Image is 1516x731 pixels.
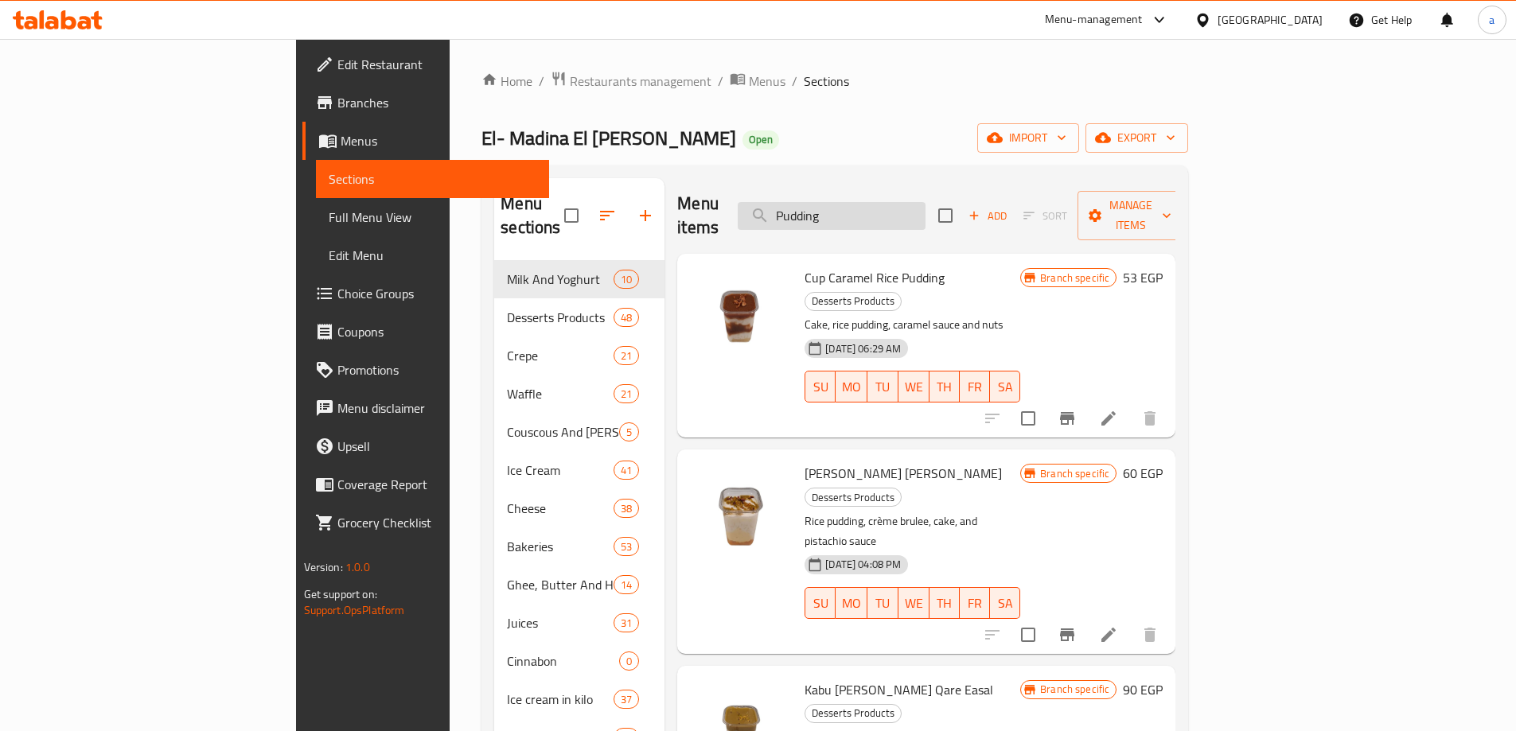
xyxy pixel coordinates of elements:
[614,613,639,632] div: items
[302,45,549,84] a: Edit Restaurant
[1090,196,1171,235] span: Manage items
[507,346,614,365] span: Crepe
[302,389,549,427] a: Menu disclaimer
[494,413,664,451] div: Couscous And [PERSON_NAME]5
[1131,399,1169,437] button: delete
[677,192,719,239] h2: Menu items
[494,680,664,718] div: Ice cream in kilo37
[1099,625,1118,644] a: Edit menu item
[1048,616,1086,654] button: Branch-specific-item
[626,196,664,235] button: Add section
[507,690,614,709] span: Ice cream in kilo
[507,461,614,480] span: Ice Cream
[614,539,638,554] span: 53
[805,315,1020,335] p: Cake, rice pudding, caramel sauce and nuts
[742,130,779,150] div: Open
[619,422,639,441] div: items
[804,72,849,91] span: Sections
[337,475,536,494] span: Coverage Report
[304,557,343,577] span: Version:
[614,463,638,478] span: 41
[555,199,588,232] span: Select all sections
[962,204,1013,228] span: Add item
[805,587,836,619] button: SU
[905,375,923,399] span: WE
[1098,128,1175,148] span: export
[302,274,549,313] a: Choice Groups
[494,642,664,680] div: Cinnabon0
[620,425,638,440] span: 5
[507,384,614,403] span: Waffle
[996,592,1014,615] span: SA
[1011,618,1045,651] span: Select to update
[874,592,891,615] span: TU
[614,270,639,289] div: items
[966,375,984,399] span: FR
[337,399,536,418] span: Menu disclaimer
[302,504,549,542] a: Grocery Checklist
[507,422,619,441] span: Couscous And [PERSON_NAME]
[898,371,929,402] button: WE
[867,587,898,619] button: TU
[614,348,638,364] span: 21
[812,592,829,615] span: SU
[836,371,867,402] button: MO
[316,236,549,274] a: Edit Menu
[614,310,638,325] span: 48
[805,266,945,290] span: Cup Caramel Rice Pudding
[1011,402,1045,435] span: Select to update
[805,511,1020,551] p: Rice pudding, crème brulee, cake, and pistachio sauce
[1078,191,1184,240] button: Manage items
[1034,682,1116,697] span: Branch specific
[614,690,639,709] div: items
[819,341,907,356] span: [DATE] 06:29 AM
[507,270,614,289] span: Milk And Yoghurt
[614,577,638,593] span: 14
[619,651,639,671] div: items
[345,557,370,577] span: 1.0.0
[1034,466,1116,481] span: Branch specific
[481,120,736,156] span: El- Madina El [PERSON_NAME]
[507,537,614,556] span: Bakeries
[507,422,619,441] div: Couscous And Belila
[614,575,639,594] div: items
[494,260,664,298] div: Milk And Yoghurt10
[337,322,536,341] span: Coupons
[1489,11,1495,29] span: a
[874,375,891,399] span: TU
[337,360,536,379] span: Promotions
[614,537,639,556] div: items
[304,600,405,620] a: Support.OpsPlatform
[329,246,536,265] span: Edit Menu
[620,654,638,669] span: 0
[738,202,926,230] input: search
[990,587,1020,619] button: SA
[690,462,792,564] img: Kaba Ariz Bilaban Karim Burlih
[302,351,549,389] a: Promotions
[329,169,536,189] span: Sections
[929,199,962,232] span: Select section
[614,501,638,516] span: 38
[507,651,619,671] div: Cinnabon
[905,592,923,615] span: WE
[570,72,711,91] span: Restaurants management
[614,384,639,403] div: items
[960,587,990,619] button: FR
[337,55,536,74] span: Edit Restaurant
[749,72,785,91] span: Menus
[936,592,953,615] span: TH
[494,566,664,604] div: Ghee, Butter And Honey14
[805,678,993,702] span: Kabu [PERSON_NAME] Qare Easal
[614,272,638,287] span: 10
[805,704,901,722] span: Desserts Products
[481,71,1188,91] nav: breadcrumb
[929,587,960,619] button: TH
[316,198,549,236] a: Full Menu View
[805,704,902,723] div: Desserts Products
[507,499,614,518] span: Cheese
